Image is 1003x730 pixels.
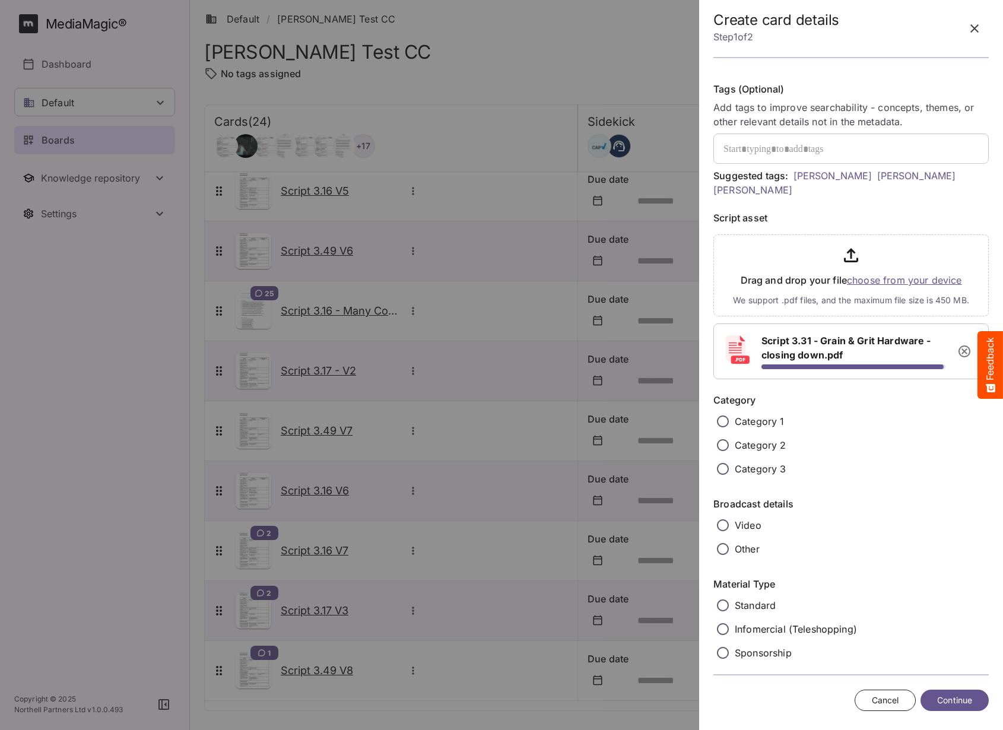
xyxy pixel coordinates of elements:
span: Continue [937,693,972,708]
a: [PERSON_NAME] [877,170,961,182]
img: pdf.svg [723,335,752,364]
button: Cancel [855,690,916,712]
p: Other [735,542,760,556]
label: Material Type [713,577,989,591]
p: Sponsorship [735,646,792,660]
p: Step 1 of 2 [713,28,839,45]
button: Feedback [977,331,1003,399]
a: [PERSON_NAME] [793,170,877,182]
span: Cancel [872,693,899,708]
p: Category 2 [735,438,786,452]
h2: Create card details [713,12,839,29]
p: Standard [735,598,776,612]
p: Category 3 [735,462,786,476]
p: Video [735,518,761,532]
button: Continue [921,690,989,712]
tags: ​ [713,134,989,164]
a: [PERSON_NAME] [713,184,797,196]
label: Tags (Optional) [713,82,989,96]
p: Infomercial (Teleshopping) [735,622,857,636]
span: Suggested tags : [713,170,789,182]
label: Broadcast details [713,497,989,511]
p: Add tags to improve searchability - concepts, themes, or other relevant details not in the metadata. [713,100,989,129]
label: Category [713,393,989,407]
label: Script asset [713,211,989,225]
p: Category 1 [735,414,785,429]
b: Script 3.31 - Grain & Grit Hardware - closing down.pdf [761,335,931,361]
